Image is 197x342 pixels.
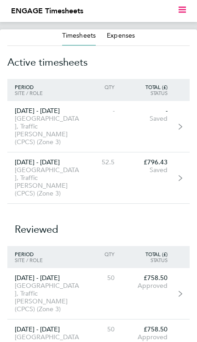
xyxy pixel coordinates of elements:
[122,282,175,290] div: Approved
[122,251,175,257] div: Total (£)
[7,152,190,204] a: [DATE] - [DATE][GEOGRAPHIC_DATA], Traffic [PERSON_NAME] (CPCS) (Zone 3)52.5£796.43Saved
[87,251,122,257] div: Qty
[7,90,87,96] div: Site / Role
[122,158,175,166] div: £796.43
[15,251,34,258] span: Period
[122,333,175,341] div: Approved
[7,158,87,166] div: [DATE] - [DATE]
[7,115,87,146] div: [GEOGRAPHIC_DATA], Traffic [PERSON_NAME] (CPCS) (Zone 3)
[7,107,87,115] div: [DATE] - [DATE]
[122,107,175,115] div: -
[122,115,175,123] div: Saved
[122,84,175,90] div: Total (£)
[7,282,87,313] div: [GEOGRAPHIC_DATA], Traffic [PERSON_NAME] (CPCS) (Zone 3)
[122,257,175,263] div: Status
[62,31,96,40] button: Timesheets
[15,84,34,90] span: Period
[7,257,87,263] div: Site / Role
[122,166,175,174] div: Saved
[7,46,190,79] h2: Active timesheets
[7,274,87,282] div: [DATE] - [DATE]
[107,31,135,40] button: Expenses
[7,166,87,197] div: [GEOGRAPHIC_DATA], Traffic [PERSON_NAME] (CPCS) (Zone 3)
[87,158,122,166] div: 52.5
[122,325,175,333] div: £758.50
[7,268,190,320] a: [DATE] - [DATE][GEOGRAPHIC_DATA], Traffic [PERSON_NAME] (CPCS) (Zone 3)50£758.50Approved
[7,325,87,333] div: [DATE] - [DATE]
[87,107,122,115] div: -
[7,101,190,152] a: [DATE] - [DATE][GEOGRAPHIC_DATA], Traffic [PERSON_NAME] (CPCS) (Zone 3)--Saved
[122,90,175,96] div: Status
[122,274,175,282] div: £758.50
[87,84,122,90] div: Qty
[7,204,190,246] h2: Reviewed
[11,6,83,17] li: ENGAGE Timesheets
[87,325,122,333] div: 50
[87,274,122,282] div: 50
